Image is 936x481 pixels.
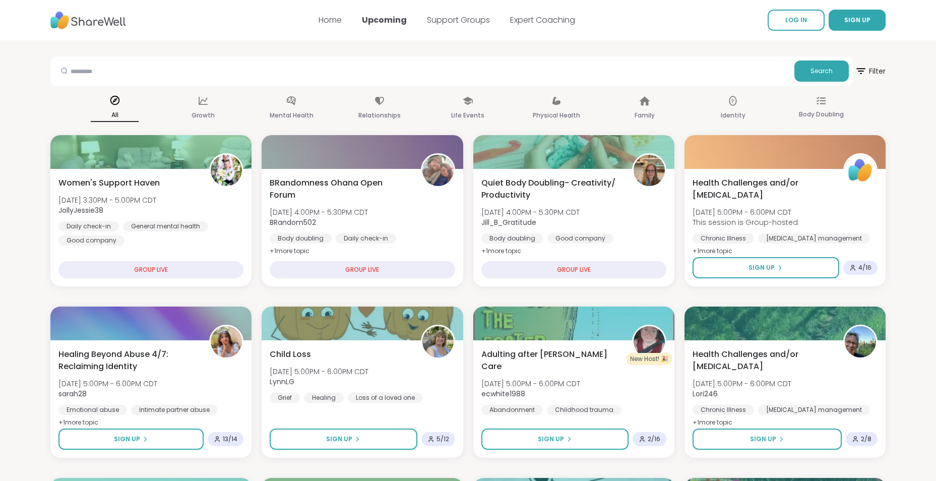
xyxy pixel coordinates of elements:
img: sarah28 [211,326,242,357]
span: [DATE] 5:00PM - 6:00PM CDT [693,207,798,217]
b: JollyJessie38 [58,205,103,215]
img: ShareWell [845,155,876,186]
button: Sign Up [481,429,629,450]
button: Sign Up [270,429,417,450]
div: General mental health [123,221,208,231]
span: Quiet Body Doubling- Creativity/ Productivity [481,177,621,201]
span: [DATE] 5:00PM - 6:00PM CDT [270,367,368,377]
span: Child Loss [270,348,311,360]
p: Life Events [451,109,484,122]
span: Sign Up [326,435,352,444]
div: Good company [58,235,124,246]
span: BRandomness Ohana Open Forum [270,177,409,201]
img: ecwhite1988 [634,326,665,357]
a: Home [319,14,342,26]
div: Body doubling [270,233,332,244]
div: Chronic Illness [693,233,754,244]
b: ecwhite1988 [481,389,525,399]
span: [DATE] 4:00PM - 5:30PM CDT [270,207,368,217]
div: Loss of a loved one [348,393,423,403]
span: SIGN UP [844,16,870,24]
b: Jill_B_Gratitude [481,217,536,227]
div: GROUP LIVE [270,261,455,278]
span: 5 / 12 [436,435,449,443]
a: Support Groups [427,14,490,26]
p: Body Doubling [799,108,844,121]
div: GROUP LIVE [58,261,243,278]
img: Jill_B_Gratitude [634,155,665,186]
b: LynnLG [270,377,294,387]
span: Adulting after [PERSON_NAME] Care [481,348,621,373]
div: New Host! 🎉 [626,353,672,365]
span: Sign Up [748,263,775,272]
span: [DATE] 5:00PM - 6:00PM CDT [481,379,580,389]
button: Sign Up [58,429,204,450]
b: sarah28 [58,389,87,399]
p: Growth [192,109,215,122]
button: Search [794,61,849,82]
div: Daily check-in [336,233,396,244]
p: Physical Health [533,109,580,122]
div: Daily check-in [58,221,119,231]
div: Emotional abuse [58,405,127,415]
button: SIGN UP [829,10,886,31]
div: Body doubling [481,233,543,244]
div: [MEDICAL_DATA] management [758,405,870,415]
p: Identity [721,109,745,122]
span: [DATE] 5:00PM - 6:00PM CDT [693,379,791,389]
span: 2 / 16 [648,435,660,443]
span: Search [810,67,833,76]
img: JollyJessie38 [211,155,242,186]
p: All [91,109,139,122]
span: [DATE] 4:00PM - 5:30PM CDT [481,207,580,217]
span: Sign Up [538,435,564,444]
b: Lori246 [693,389,718,399]
span: 13 / 14 [223,435,237,443]
button: Sign Up [693,429,842,450]
span: LOG IN [785,16,807,24]
span: Healing Beyond Abuse 4/7: Reclaiming Identity [58,348,198,373]
button: Filter [855,56,886,86]
div: Healing [304,393,344,403]
button: Sign Up [693,257,839,278]
img: ShareWell Nav Logo [50,7,126,34]
span: This session is Group-hosted [693,217,798,227]
span: [DATE] 3:30PM - 5:00PM CDT [58,195,156,205]
b: BRandom502 [270,217,316,227]
div: Grief [270,393,300,403]
span: Sign Up [750,435,776,444]
div: Abandonment [481,405,543,415]
a: Upcoming [362,14,407,26]
img: Lori246 [845,326,876,357]
span: Health Challenges and/or [MEDICAL_DATA] [693,177,832,201]
span: Sign Up [114,435,140,444]
img: LynnLG [422,326,454,357]
span: Health Challenges and/or [MEDICAL_DATA] [693,348,832,373]
span: 4 / 16 [858,264,871,272]
img: BRandom502 [422,155,454,186]
div: Childhood trauma [547,405,621,415]
div: Chronic Illness [693,405,754,415]
span: [DATE] 5:00PM - 6:00PM CDT [58,379,157,389]
span: Women's Support Haven [58,177,160,189]
div: Intimate partner abuse [131,405,218,415]
div: [MEDICAL_DATA] management [758,233,870,244]
span: Filter [855,59,886,83]
p: Mental Health [270,109,314,122]
div: GROUP LIVE [481,261,666,278]
p: Relationships [358,109,401,122]
div: Good company [547,233,613,244]
p: Family [635,109,655,122]
a: LOG IN [768,10,825,31]
span: 2 / 8 [861,435,871,443]
a: Expert Coaching [510,14,575,26]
